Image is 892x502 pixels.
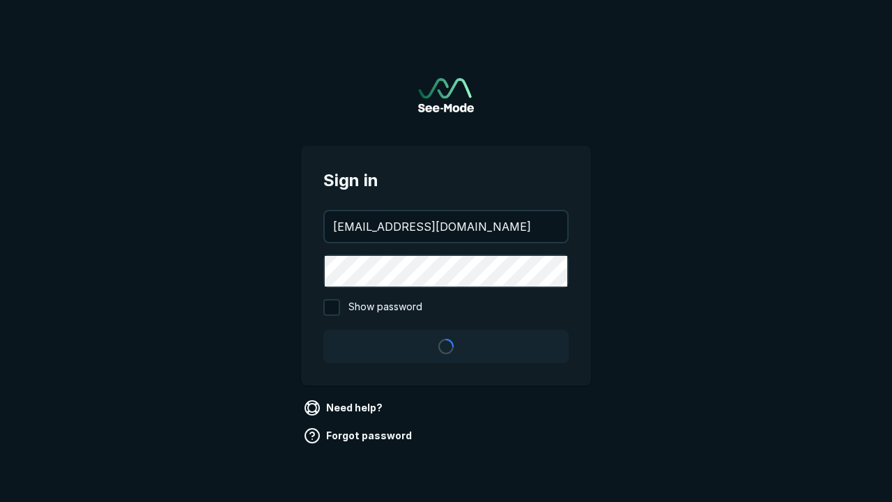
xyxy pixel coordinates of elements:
a: Forgot password [301,425,417,447]
a: Go to sign in [418,78,474,112]
img: See-Mode Logo [418,78,474,112]
span: Sign in [323,168,569,193]
a: Need help? [301,397,388,419]
span: Show password [348,299,422,316]
input: your@email.com [325,211,567,242]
